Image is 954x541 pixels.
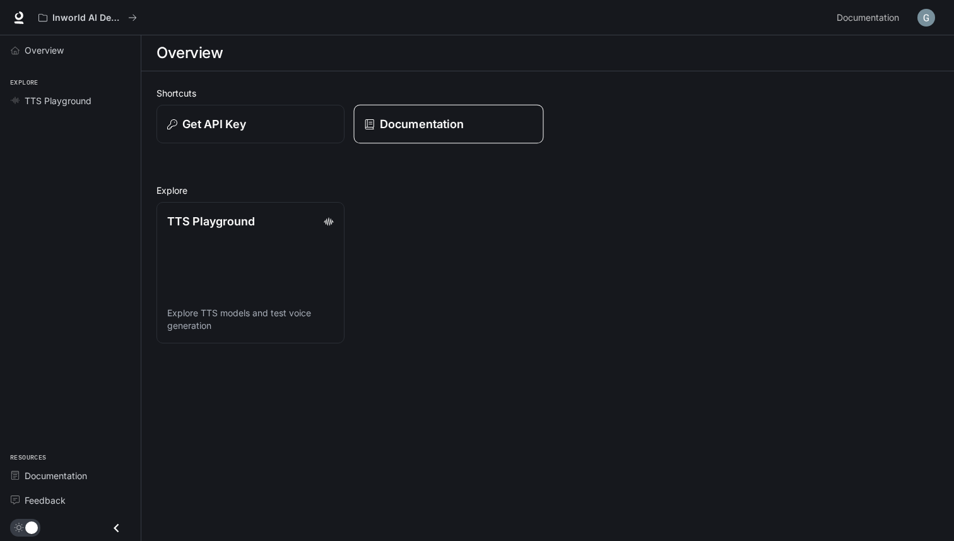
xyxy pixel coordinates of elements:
h2: Explore [156,184,939,197]
a: Documentation [832,5,909,30]
button: Close drawer [102,515,131,541]
span: Dark mode toggle [25,520,38,534]
button: User avatar [914,5,939,30]
h1: Overview [156,40,223,66]
p: TTS Playground [167,213,255,230]
a: Feedback [5,489,136,511]
p: Documentation [380,116,464,133]
p: Inworld AI Demos [52,13,123,23]
span: TTS Playground [25,94,91,107]
span: Documentation [25,469,87,482]
a: Documentation [5,465,136,487]
a: Documentation [354,105,544,144]
span: Documentation [837,10,899,26]
a: Overview [5,39,136,61]
a: TTS Playground [5,90,136,112]
img: User avatar [917,9,935,27]
span: Overview [25,44,64,57]
h2: Shortcuts [156,86,939,100]
button: All workspaces [33,5,143,30]
p: Explore TTS models and test voice generation [167,307,334,332]
span: Feedback [25,494,66,507]
button: Get API Key [156,105,344,143]
p: Get API Key [182,116,246,133]
a: TTS PlaygroundExplore TTS models and test voice generation [156,202,344,343]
